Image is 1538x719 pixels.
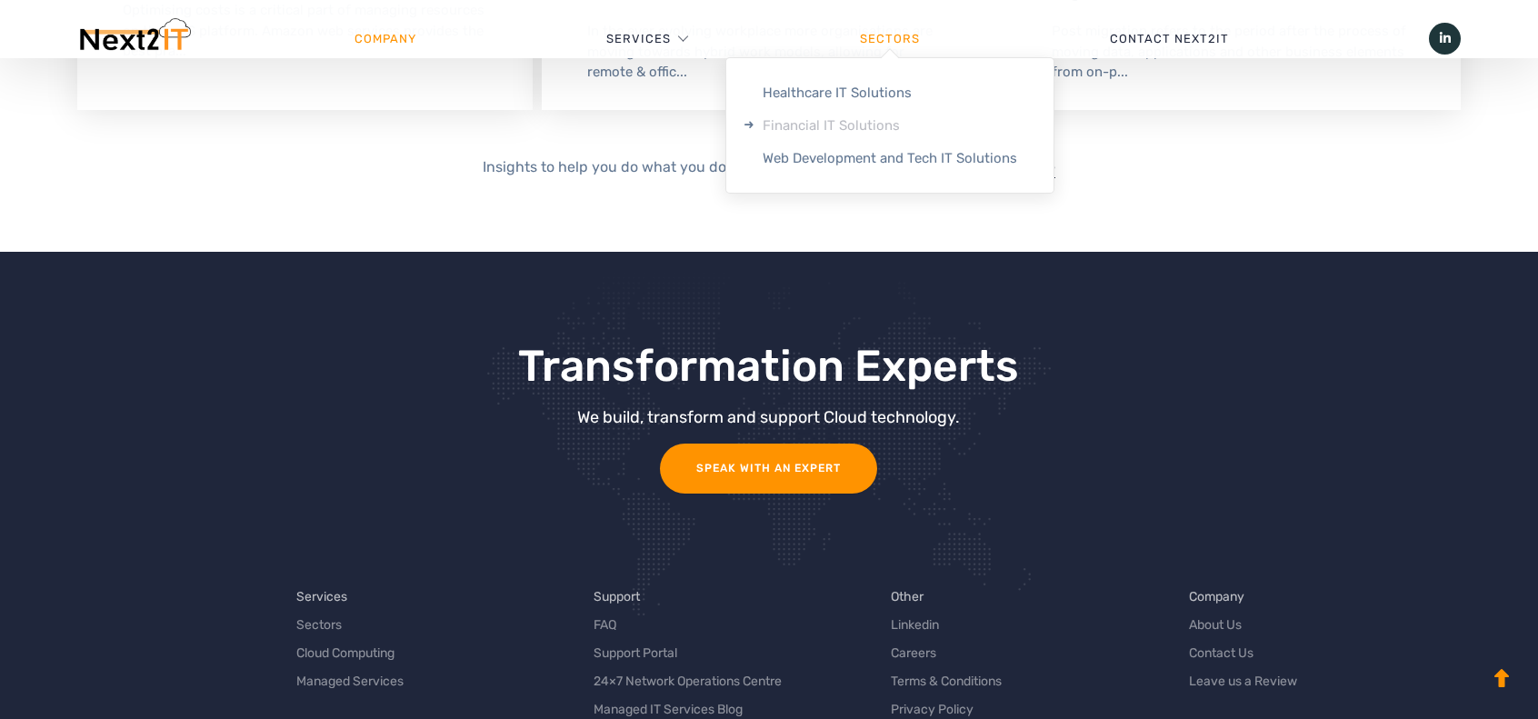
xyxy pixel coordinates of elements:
a: Managed Services [296,672,404,691]
a: Contact Us [1189,644,1253,663]
p: Insights to help you do what you do better, faster and more profitably. [77,155,1462,179]
h3: Transformation Experts [312,343,1225,391]
a: Support Portal [594,644,677,663]
a: 24×7 Network Operations Centre [594,672,782,691]
a: Web Development and Tech IT Solutions [726,142,1054,175]
a: Privacy Policy [891,700,974,719]
a: Linkedin [891,615,939,634]
a: Company [260,12,512,66]
a: Managed IT Services Blog [594,700,743,719]
a: Other [891,587,924,606]
a: Leave us a Review [1189,672,1297,691]
a: Services [296,587,347,606]
a: About Us [1189,615,1242,634]
a: Company [1189,587,1244,606]
a: Contact Next2IT [1015,12,1324,66]
a: Careers [891,644,936,663]
a: Speak with an Expert [660,444,877,494]
a: Services [606,12,671,66]
a: Healthcare IT Solutions [726,76,1054,109]
a: Sectors [296,615,342,634]
a: Financial IT Solutions [726,109,1054,142]
a: Support [594,587,640,606]
a: FAQ [594,615,616,634]
a: Terms & Conditions [891,672,1002,691]
a: View all article [957,158,1055,175]
div: We build, transform and support Cloud technology. [312,409,1225,425]
a: Sectors [765,12,1015,66]
a: Cloud Computing [296,644,394,663]
img: Next2IT [77,18,191,59]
